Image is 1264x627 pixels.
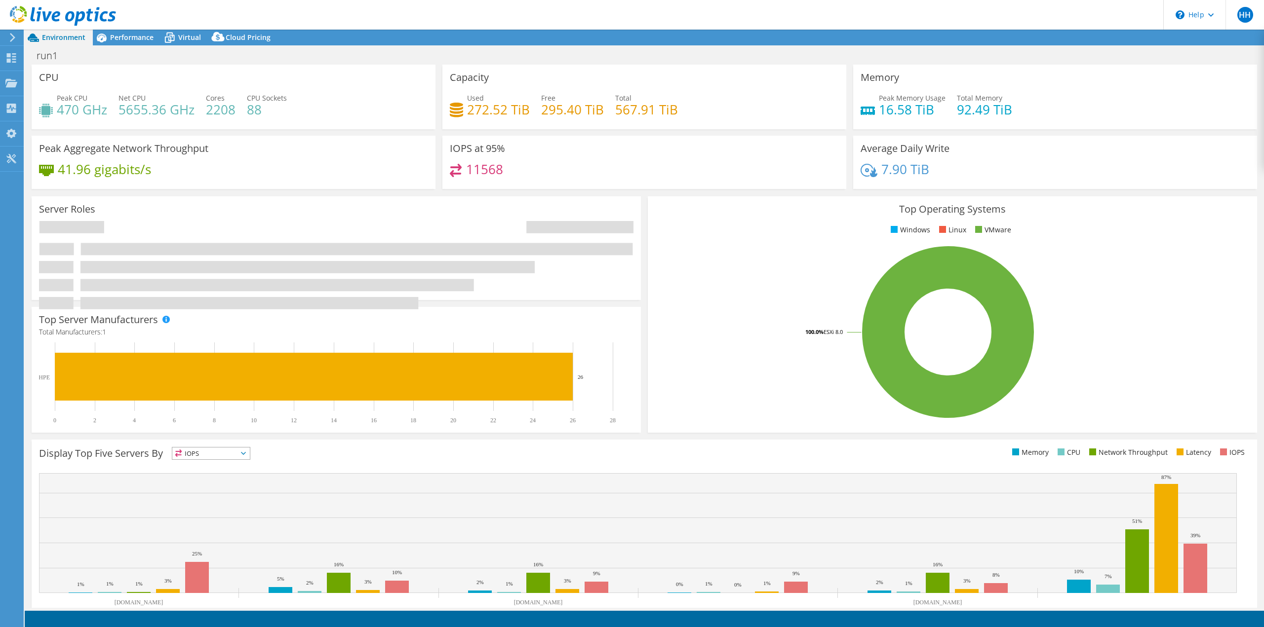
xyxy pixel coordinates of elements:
[957,104,1012,115] h4: 92.49 TiB
[992,572,1000,578] text: 8%
[876,579,883,585] text: 2%
[570,417,576,424] text: 26
[973,224,1011,235] li: VMware
[467,104,530,115] h4: 272.52 TiB
[450,417,456,424] text: 20
[937,224,966,235] li: Linux
[1174,447,1211,458] li: Latency
[42,33,85,42] span: Environment
[615,93,632,103] span: Total
[118,104,195,115] h4: 5655.36 GHz
[102,327,106,336] span: 1
[226,33,271,42] span: Cloud Pricing
[206,93,225,103] span: Cores
[1218,447,1245,458] li: IOPS
[676,581,683,587] text: 0%
[392,569,402,575] text: 10%
[173,417,176,424] text: 6
[1074,568,1084,574] text: 10%
[39,327,633,337] h4: Total Manufacturers:
[371,417,377,424] text: 16
[39,314,158,325] h3: Top Server Manufacturers
[39,204,95,215] h3: Server Roles
[115,599,163,606] text: [DOMAIN_NAME]
[1087,447,1168,458] li: Network Throughput
[1010,447,1049,458] li: Memory
[57,93,87,103] span: Peak CPU
[933,561,943,567] text: 16%
[118,93,146,103] span: Net CPU
[77,581,84,587] text: 1%
[541,93,555,103] span: Free
[39,143,208,154] h3: Peak Aggregate Network Throughput
[578,374,584,380] text: 26
[861,143,949,154] h3: Average Daily Write
[957,93,1002,103] span: Total Memory
[655,204,1250,215] h3: Top Operating Systems
[514,599,563,606] text: [DOMAIN_NAME]
[247,104,287,115] h4: 88
[467,93,484,103] span: Used
[530,417,536,424] text: 24
[164,578,172,584] text: 3%
[861,72,899,83] h3: Memory
[192,551,202,556] text: 25%
[963,578,971,584] text: 3%
[763,580,771,586] text: 1%
[734,582,742,588] text: 0%
[110,33,154,42] span: Performance
[490,417,496,424] text: 22
[291,417,297,424] text: 12
[133,417,136,424] text: 4
[93,417,96,424] text: 2
[277,576,284,582] text: 5%
[450,143,505,154] h3: IOPS at 95%
[331,417,337,424] text: 14
[824,328,843,335] tspan: ESXi 8.0
[593,570,600,576] text: 9%
[792,570,800,576] text: 9%
[450,72,489,83] h3: Capacity
[178,33,201,42] span: Virtual
[541,104,604,115] h4: 295.40 TiB
[1105,573,1112,579] text: 7%
[135,581,143,587] text: 1%
[172,447,250,459] span: IOPS
[1176,10,1185,19] svg: \n
[476,579,484,585] text: 2%
[805,328,824,335] tspan: 100.0%
[364,579,372,585] text: 3%
[913,599,962,606] text: [DOMAIN_NAME]
[206,104,236,115] h4: 2208
[106,581,114,587] text: 1%
[881,164,929,175] h4: 7.90 TiB
[533,561,543,567] text: 16%
[213,417,216,424] text: 8
[334,561,344,567] text: 16%
[306,580,314,586] text: 2%
[705,581,712,587] text: 1%
[32,50,73,61] h1: run1
[1190,532,1200,538] text: 39%
[1237,7,1253,23] span: HH
[247,93,287,103] span: CPU Sockets
[905,580,912,586] text: 1%
[39,374,50,381] text: HPE
[1055,447,1080,458] li: CPU
[53,417,56,424] text: 0
[466,164,503,175] h4: 11568
[57,104,107,115] h4: 470 GHz
[610,417,616,424] text: 28
[506,581,513,587] text: 1%
[1132,518,1142,524] text: 51%
[58,164,151,175] h4: 41.96 gigabits/s
[615,104,678,115] h4: 567.91 TiB
[410,417,416,424] text: 18
[879,93,946,103] span: Peak Memory Usage
[888,224,930,235] li: Windows
[39,72,59,83] h3: CPU
[1161,474,1171,480] text: 87%
[251,417,257,424] text: 10
[879,104,946,115] h4: 16.58 TiB
[564,578,571,584] text: 3%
